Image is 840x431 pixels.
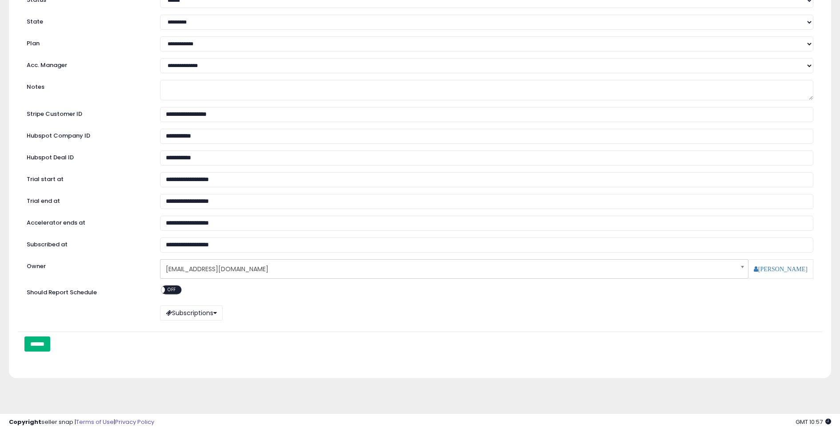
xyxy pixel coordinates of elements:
[9,418,154,427] div: seller snap | |
[9,418,41,426] strong: Copyright
[20,150,153,162] label: Hubspot Deal ID
[20,194,153,206] label: Trial end at
[20,129,153,140] label: Hubspot Company ID
[20,216,153,227] label: Accelerator ends at
[20,80,153,91] label: Notes
[160,305,223,320] button: Subscriptions
[20,172,153,184] label: Trial start at
[20,107,153,119] label: Stripe Customer ID
[20,58,153,70] label: Acc. Manager
[76,418,114,426] a: Terms of Use
[20,15,153,26] label: State
[27,262,46,271] label: Owner
[27,289,97,297] label: Should Report Schedule
[20,36,153,48] label: Plan
[115,418,154,426] a: Privacy Policy
[166,261,731,277] span: [EMAIL_ADDRESS][DOMAIN_NAME]
[165,286,179,293] span: OFF
[20,237,153,249] label: Subscribed at
[754,266,808,272] a: [PERSON_NAME]
[796,418,831,426] span: 2025-09-9 10:57 GMT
